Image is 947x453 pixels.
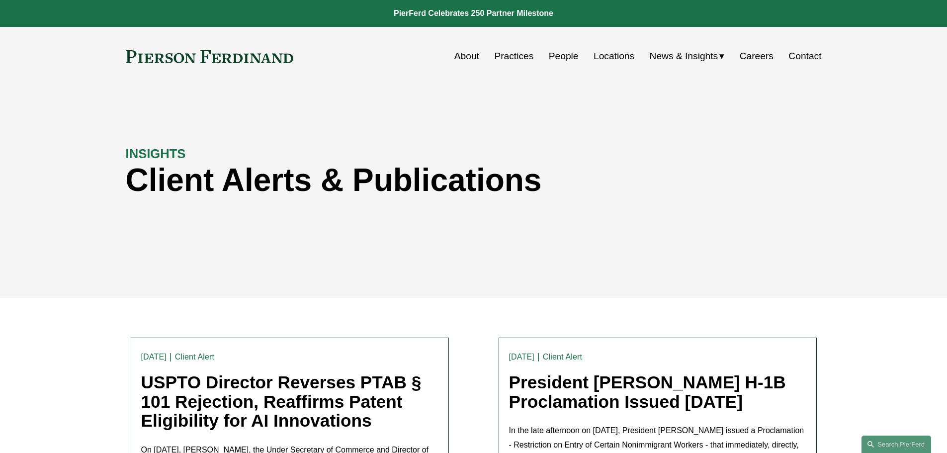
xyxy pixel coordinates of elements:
a: Practices [494,47,533,66]
h1: Client Alerts & Publications [126,162,648,198]
time: [DATE] [509,353,534,361]
a: Search this site [861,436,931,453]
a: People [549,47,579,66]
time: [DATE] [141,353,167,361]
a: President [PERSON_NAME] H-1B Proclamation Issued [DATE] [509,372,786,411]
a: Client Alert [543,353,582,361]
a: Careers [740,47,774,66]
a: Contact [788,47,821,66]
a: USPTO Director Reverses PTAB § 101 Rejection, Reaffirms Patent Eligibility for AI Innovations [141,372,422,430]
a: About [454,47,479,66]
a: Client Alert [175,353,214,361]
a: Locations [594,47,634,66]
a: folder dropdown [650,47,725,66]
span: News & Insights [650,48,718,65]
strong: INSIGHTS [126,147,186,161]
